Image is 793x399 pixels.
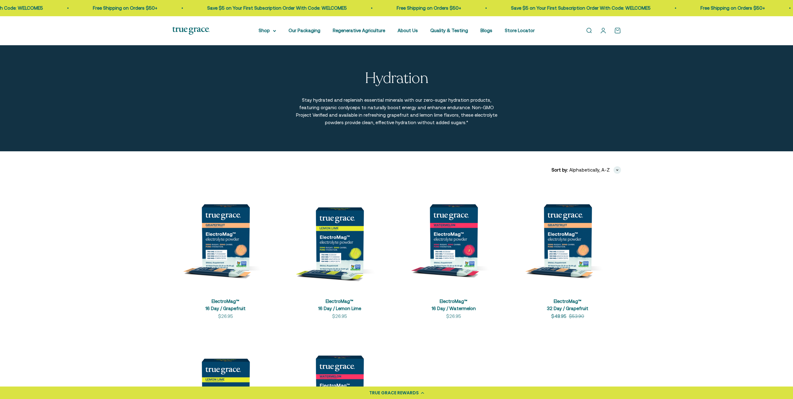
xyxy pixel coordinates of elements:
p: Hydration [365,70,428,87]
img: ElectroMag™ [286,184,393,290]
a: Regenerative Agriculture [333,28,385,33]
img: ElectroMag™ [400,184,507,290]
sale-price: $48.95 [551,313,566,320]
img: ElectroMag™ [514,184,621,290]
a: ElectroMag™16 Day / Lemon Lime [318,299,361,311]
a: ElectroMag™16 Day / Watermelon [432,299,476,311]
a: Free Shipping on Orders $50+ [73,5,137,11]
a: Free Shipping on Orders $50+ [376,5,441,11]
a: Our Packaging [289,28,320,33]
a: Store Locator [505,28,535,33]
img: ElectroMag™ [172,184,279,290]
p: Save $5 on Your First Subscription Order With Code: WELCOME5 [491,4,630,12]
sale-price: $26.95 [332,313,347,320]
summary: Shop [259,27,276,34]
div: TRUE GRACE REWARDS [369,390,419,396]
p: Stay hydrated and replenish essential minerals with our zero-sugar hydration products, featuring ... [295,96,498,126]
compare-at-price: $53.90 [569,313,584,320]
a: About Us [398,28,418,33]
a: ElectroMag™32 Day / Grapefruit [547,299,588,311]
button: Alphabetically, A-Z [569,166,621,174]
span: Sort by: [552,166,568,174]
span: Alphabetically, A-Z [569,166,610,174]
a: ElectroMag™16 Day / Grapefruit [205,299,246,311]
p: Save $5 on Your First Subscription Order With Code: WELCOME5 [187,4,327,12]
sale-price: $26.95 [446,313,461,320]
a: Quality & Testing [430,28,468,33]
sale-price: $26.95 [218,313,233,320]
a: Blogs [480,28,492,33]
a: Free Shipping on Orders $50+ [680,5,745,11]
